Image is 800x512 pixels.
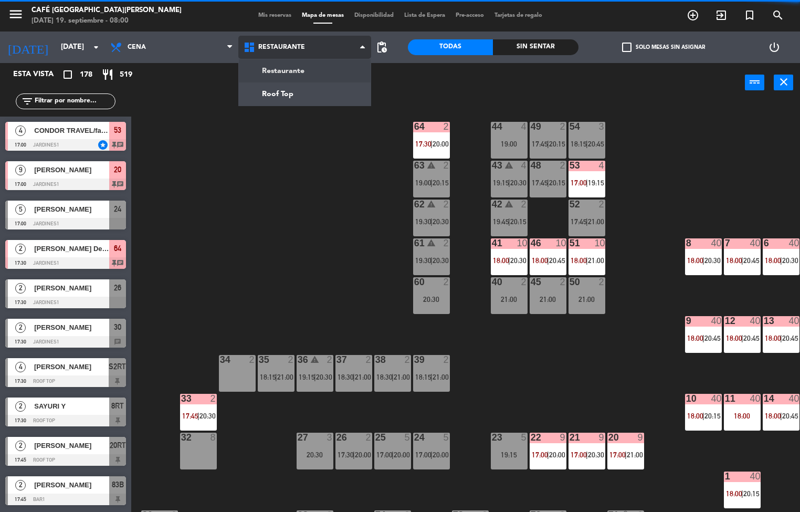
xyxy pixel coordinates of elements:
span: | [547,256,549,265]
span: 20:30 [704,256,721,265]
div: 2 [560,277,566,287]
span: 20:15 [549,179,565,187]
span: | [353,373,355,381]
span: 20:00 [433,140,449,148]
i: warning [427,238,436,247]
span: Mis reservas [253,13,297,18]
div: 20:30 [297,451,333,458]
span: [PERSON_NAME] De La Flor [34,243,109,254]
div: 40 [788,316,799,326]
span: 17:00 [571,451,587,459]
span: 21:00 [588,217,604,226]
span: | [586,140,588,148]
span: 53 [114,124,121,137]
div: 2 [598,200,605,209]
i: exit_to_app [715,9,728,22]
span: 17:00 [609,451,626,459]
a: Restaurante [239,59,371,82]
div: 2 [443,277,449,287]
div: Café [GEOGRAPHIC_DATA][PERSON_NAME] [31,5,182,16]
div: 2 [560,161,566,170]
span: 21:00 [394,373,410,381]
i: power_input [749,76,761,88]
span: 19:15 [588,179,604,187]
span: 18:00 [687,334,703,342]
div: 63 [414,161,415,170]
i: restaurant [101,68,114,81]
span: | [314,373,316,381]
div: 9 [598,433,605,442]
div: 21:00 [491,296,528,303]
span: 19:00 [415,179,431,187]
div: 64 [414,122,415,131]
span: Pre-acceso [450,13,489,18]
span: 20:15 [510,217,527,226]
span: 2 [15,244,26,254]
div: 9 [560,433,566,442]
span: 18:00 [687,412,703,420]
i: menu [8,6,24,22]
span: 20:00 [394,451,410,459]
div: 40 [750,238,760,248]
span: [PERSON_NAME] [34,361,109,372]
span: Tarjetas de regalo [489,13,548,18]
span: | [430,256,433,265]
div: 2 [443,200,449,209]
span: | [586,256,588,265]
span: 18:15 [260,373,276,381]
div: 4 [598,161,605,170]
div: 40 [750,316,760,326]
span: | [547,451,549,459]
span: 17:00 [415,451,431,459]
div: 38 [375,355,376,364]
span: [PERSON_NAME] [34,322,109,333]
i: warning [310,355,319,364]
span: 21:00 [433,373,449,381]
span: 5 [15,204,26,215]
span: 20:45 [743,256,760,265]
span: | [547,140,549,148]
i: close [777,76,790,88]
span: 20:30 [316,373,332,381]
div: 39 [414,355,415,364]
i: warning [504,200,513,208]
i: warning [504,161,513,170]
div: 2 [404,355,410,364]
div: 4 [521,122,527,131]
i: warning [427,161,436,170]
span: | [741,489,743,498]
span: 20:00 [549,451,565,459]
span: | [508,179,510,187]
button: power_input [745,75,764,90]
span: 18:00 [726,256,742,265]
span: 20:45 [704,334,721,342]
div: 2 [249,355,255,364]
div: 33 [181,394,182,403]
span: 18:00 [532,256,548,265]
span: CONDOR TRAVEL/fam trip [34,125,109,136]
span: 83B [112,478,124,491]
div: 60 [414,277,415,287]
span: 18:00 [765,412,781,420]
span: [PERSON_NAME] [34,479,109,490]
div: 40 [788,238,799,248]
span: | [702,412,704,420]
div: 25 [375,433,376,442]
button: close [774,75,793,90]
span: 21:00 [627,451,643,459]
span: 17:00 [571,179,587,187]
span: | [741,334,743,342]
div: 2 [443,238,449,248]
span: | [741,256,743,265]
